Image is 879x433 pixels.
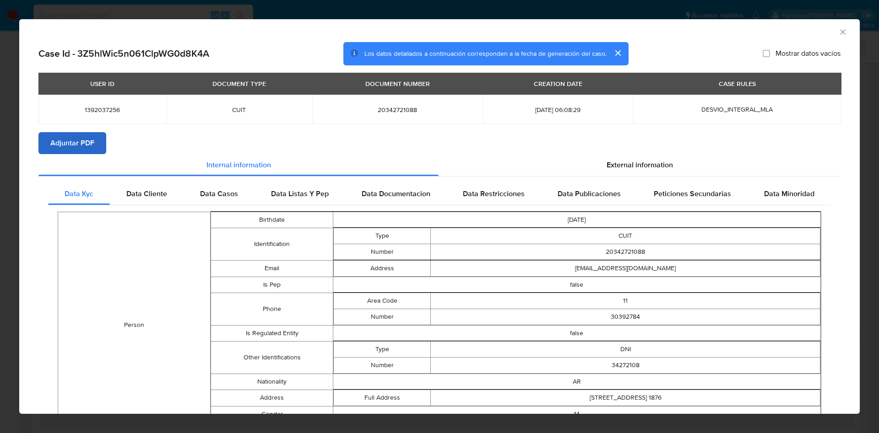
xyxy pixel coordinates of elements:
[85,76,120,91] div: USER ID
[333,325,820,341] td: false
[431,244,820,260] td: 20342721088
[607,160,673,170] span: External information
[364,49,607,58] span: Los datos detallados a continuación corresponden a la fecha de generación del caso.
[271,188,329,199] span: Data Listas Y Pep
[607,42,629,64] button: cerrar
[211,277,333,293] td: Is Pep
[211,293,333,325] td: Phone
[431,341,820,357] td: DNI
[211,212,333,228] td: Birthdate
[333,212,820,228] td: [DATE]
[19,19,860,414] div: closure-recommendation-modal
[713,76,761,91] div: CASE RULES
[764,188,814,199] span: Data Minoridad
[558,188,621,199] span: Data Publicaciones
[654,188,731,199] span: Peticiones Secundarias
[333,374,820,390] td: AR
[211,341,333,374] td: Other Identifications
[431,293,820,309] td: 11
[360,76,435,91] div: DOCUMENT NUMBER
[38,154,841,176] div: Detailed info
[211,228,333,260] td: Identification
[333,277,820,293] td: false
[333,406,820,422] td: M
[333,293,431,309] td: Area Code
[431,357,820,373] td: 34272108
[211,390,333,406] td: Address
[431,390,820,406] td: [STREET_ADDRESS] 1876
[200,188,238,199] span: Data Casos
[126,188,167,199] span: Data Cliente
[207,76,271,91] div: DOCUMENT TYPE
[65,188,93,199] span: Data Kyc
[333,228,431,244] td: Type
[528,76,588,91] div: CREATION DATE
[333,244,431,260] td: Number
[333,390,431,406] td: Full Address
[776,49,841,58] span: Mostrar datos vacíos
[49,106,155,114] span: 1392037256
[323,106,472,114] span: 20342721088
[431,309,820,325] td: 30392784
[211,374,333,390] td: Nationality
[211,406,333,422] td: Gender
[701,105,773,114] span: DESVIO_INTEGRAL_MLA
[206,160,271,170] span: Internal information
[431,260,820,276] td: [EMAIL_ADDRESS][DOMAIN_NAME]
[463,188,525,199] span: Data Restricciones
[333,341,431,357] td: Type
[763,50,770,57] input: Mostrar datos vacíos
[333,357,431,373] td: Number
[431,228,820,244] td: CUIT
[333,309,431,325] td: Number
[211,260,333,277] td: Email
[50,133,94,153] span: Adjuntar PDF
[494,106,622,114] span: [DATE] 06:08:29
[48,183,831,205] div: Detailed internal info
[38,48,209,59] h2: Case Id - 3Z5hlWic5n061ClpWG0d8K4A
[362,188,430,199] span: Data Documentacion
[838,27,846,36] button: Cerrar ventana
[177,106,301,114] span: CUIT
[333,260,431,276] td: Address
[38,132,106,154] button: Adjuntar PDF
[211,325,333,341] td: Is Regulated Entity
